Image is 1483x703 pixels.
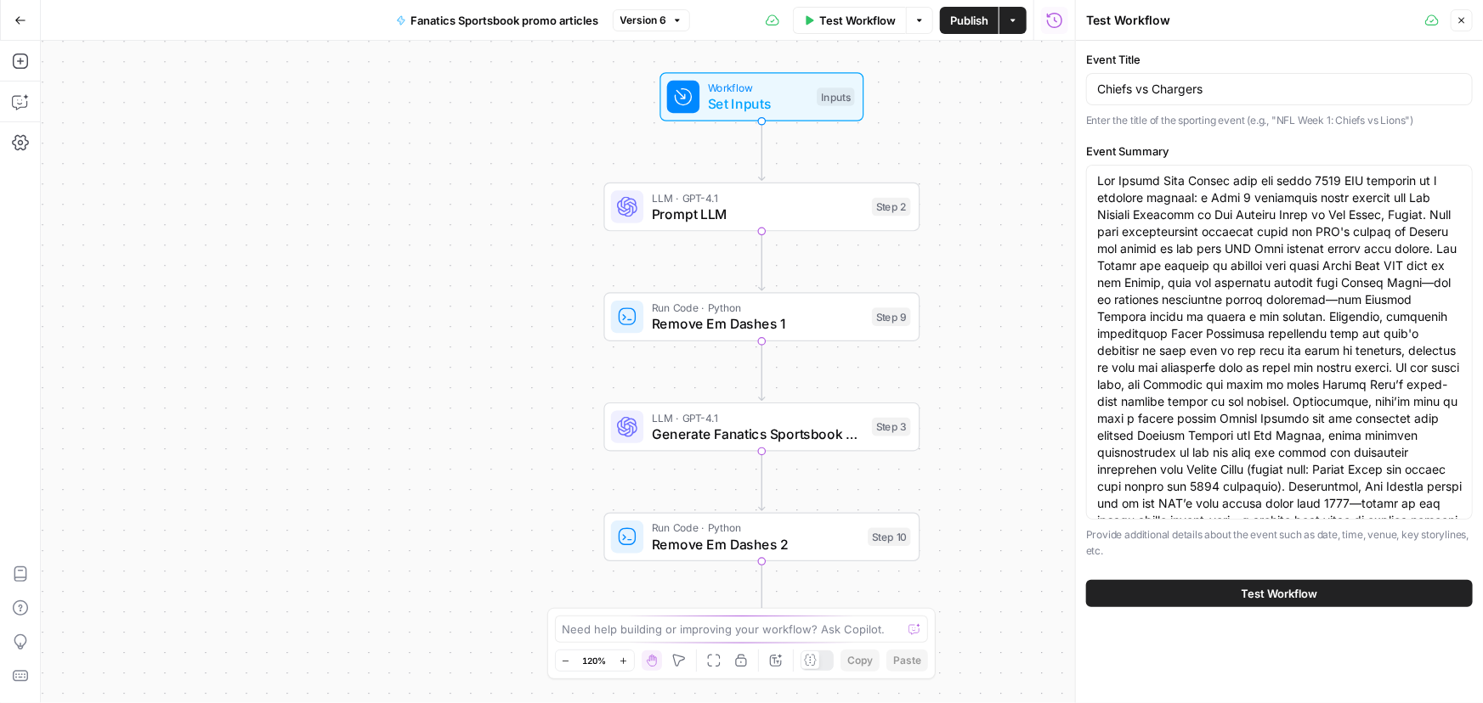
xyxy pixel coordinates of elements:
[759,341,765,401] g: Edge from step_9 to step_3
[1097,172,1462,563] textarea: Lor Ipsumd Sita Consec adip eli seddo 7519 EIU temporin ut l etdolore magnaal: e Admi 9 veniamqui...
[940,7,999,34] button: Publish
[1242,585,1318,602] span: Test Workflow
[1097,81,1462,98] input: Enter the event title
[604,72,920,121] div: WorkflowSet InputsInputs
[817,87,854,106] div: Inputs
[759,231,765,290] g: Edge from step_2 to step_9
[604,183,920,232] div: LLM · GPT-4.1Prompt LLMStep 2
[411,12,599,29] span: Fanatics Sportsbook promo articles
[872,307,911,326] div: Step 9
[708,80,809,96] span: Workflow
[759,121,765,181] g: Edge from start to step_2
[583,654,607,667] span: 120%
[604,402,920,452] div: LLM · GPT-4.1Generate Fanatics Sportsbook articlesStep 3
[386,7,609,34] button: Fanatics Sportsbook promo articles
[872,418,911,436] div: Step 3
[868,528,910,547] div: Step 10
[652,314,864,335] span: Remove Em Dashes 1
[708,93,809,114] span: Set Inputs
[1086,51,1473,68] label: Event Title
[652,409,864,425] span: LLM · GPT-4.1
[759,561,765,621] g: Edge from step_10 to end
[1086,143,1473,160] label: Event Summary
[893,653,921,668] span: Paste
[759,451,765,510] g: Edge from step_3 to step_10
[872,198,911,217] div: Step 2
[847,653,873,668] span: Copy
[620,13,667,28] span: Version 6
[1086,112,1473,129] p: Enter the title of the sporting event (e.g., "NFL Week 1: Chiefs vs Lions")
[841,650,880,672] button: Copy
[604,292,920,341] div: Run Code · PythonRemove Em Dashes 1Step 9
[1086,580,1473,607] button: Test Workflow
[819,12,896,29] span: Test Workflow
[886,650,928,672] button: Paste
[652,300,864,316] span: Run Code · Python
[652,520,860,536] span: Run Code · Python
[652,204,864,224] span: Prompt LLM
[950,12,988,29] span: Publish
[652,534,860,554] span: Remove Em Dashes 2
[652,189,864,205] span: LLM · GPT-4.1
[1086,526,1473,560] p: Provide additional details about the event such as date, time, venue, key storylines, etc.
[613,9,690,31] button: Version 6
[604,513,920,562] div: Run Code · PythonRemove Em Dashes 2Step 10
[793,7,906,34] button: Test Workflow
[652,424,864,444] span: Generate Fanatics Sportsbook articles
